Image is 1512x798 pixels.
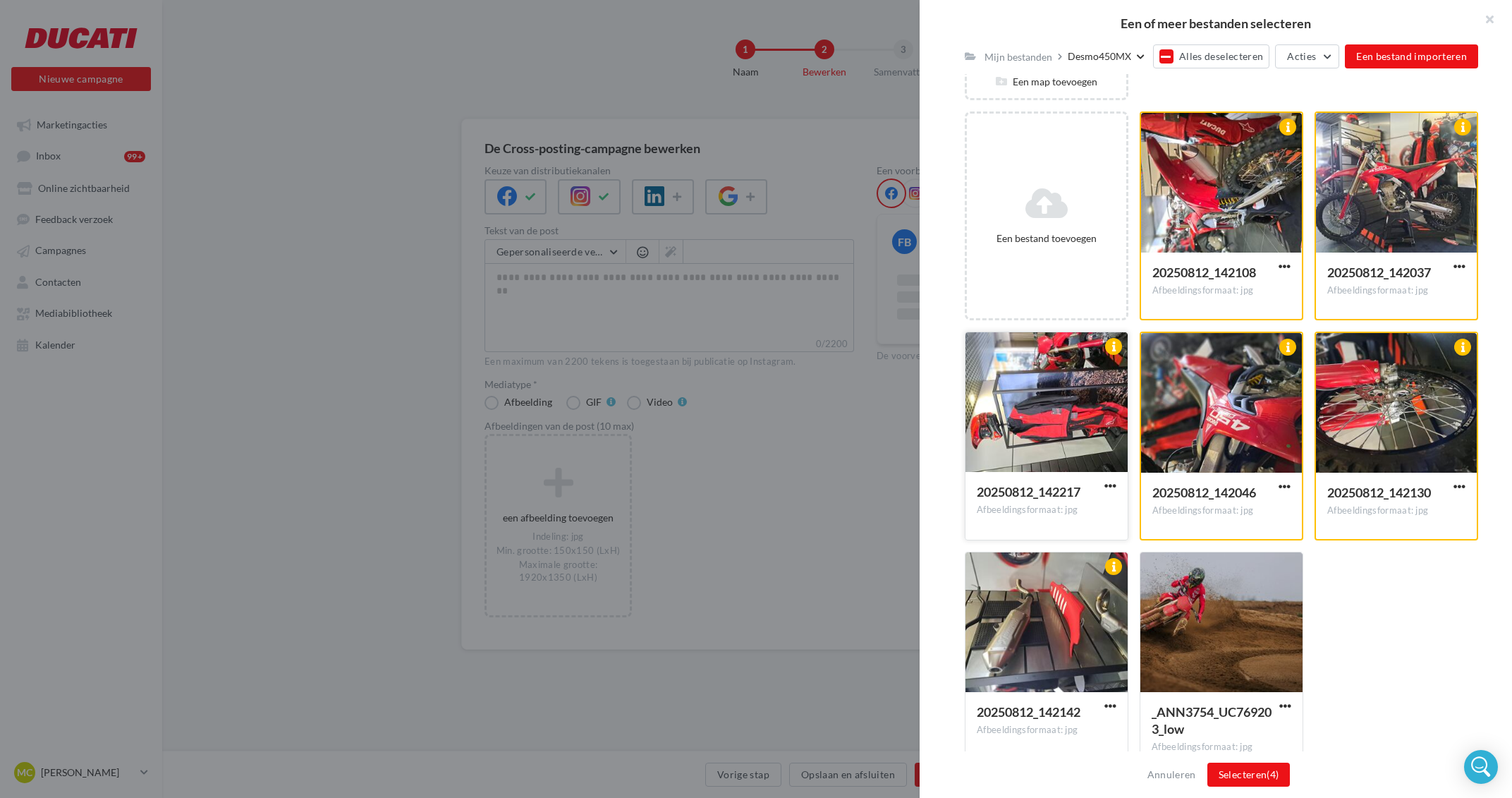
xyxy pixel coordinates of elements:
[1327,504,1465,517] div: Afbeeldingsformaat: jpg
[984,50,1052,64] div: Mijn bestanden
[1345,44,1478,68] button: Een bestand importeren
[1152,704,1272,737] span: _ANN3754_UC769203_low
[973,231,1121,246] div: Een bestand toevoegen
[1464,750,1498,784] div: Open Intercom Messenger
[1356,50,1467,62] span: Een bestand importeren
[977,704,1080,720] span: 20250812_142142
[1275,44,1339,68] button: Acties
[1287,50,1316,62] span: Acties
[942,17,1489,30] h2: Een of meer bestanden selecteren
[1152,504,1291,517] div: Afbeeldingsformaat: jpg
[1267,768,1279,780] span: (4)
[1142,766,1202,783] button: Annuleren
[1327,284,1465,297] div: Afbeeldingsformaat: jpg
[1207,763,1291,787] button: Selecteren(4)
[977,504,1116,516] div: Afbeeldingsformaat: jpg
[1152,284,1291,297] div: Afbeeldingsformaat: jpg
[977,484,1080,500] span: 20250812_142217
[1152,741,1291,754] div: Afbeeldingsformaat: jpg
[1327,265,1431,280] span: 20250812_142037
[1153,44,1270,68] button: Alles deselecteren
[977,724,1116,737] div: Afbeeldingsformaat: jpg
[1327,485,1431,500] span: 20250812_142130
[1068,49,1131,64] div: Desmo450MX
[1152,265,1256,280] span: 20250812_142108
[1152,485,1256,500] span: 20250812_142046
[967,75,1126,89] div: Een map toevoegen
